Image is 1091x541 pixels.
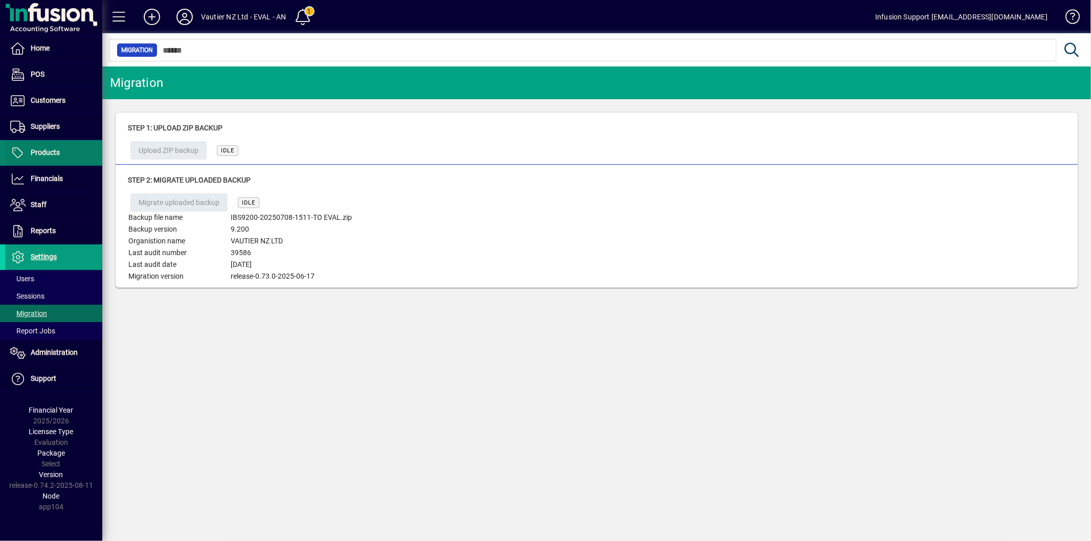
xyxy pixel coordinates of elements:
a: Suppliers [5,114,102,140]
span: Support [31,374,56,382]
a: Report Jobs [5,322,102,340]
a: Support [5,366,102,392]
a: Migration [5,305,102,322]
span: Migration [121,45,153,55]
a: Administration [5,340,102,366]
td: Last audit date [128,259,230,270]
div: Vautier NZ Ltd - EVAL - AN [201,9,286,25]
span: Customers [31,96,65,104]
span: Licensee Type [29,427,74,436]
button: Add [136,8,168,26]
span: Step 2: Migrate uploaded backup [128,176,251,184]
td: VAUTIER NZ LTD [230,235,352,247]
span: Financial Year [29,406,74,414]
span: Staff [31,200,47,209]
td: [DATE] [230,259,352,270]
button: Profile [168,8,201,26]
span: Migration [10,309,47,318]
a: Knowledge Base [1058,2,1078,35]
td: Backup file name [128,212,230,223]
a: Financials [5,166,102,192]
td: 9.200 [230,223,352,235]
td: Backup version [128,223,230,235]
div: Migration [110,75,163,91]
span: IDLE [221,147,234,154]
td: release-0.73.0-2025-06-17 [230,270,352,282]
span: Version [39,470,63,479]
span: Administration [31,348,78,356]
span: Financials [31,174,63,183]
a: Users [5,270,102,287]
td: 39586 [230,247,352,259]
span: Reports [31,227,56,235]
td: Last audit number [128,247,230,259]
span: Suppliers [31,122,60,130]
span: Package [37,449,65,457]
span: Node [43,492,60,500]
a: Customers [5,88,102,114]
span: Report Jobs [10,327,55,335]
span: Settings [31,253,57,261]
a: Staff [5,192,102,218]
span: Products [31,148,60,156]
span: Sessions [10,292,44,300]
span: Home [31,44,50,52]
a: Reports [5,218,102,244]
a: POS [5,62,102,87]
td: Migration version [128,270,230,282]
td: Organistion name [128,235,230,247]
div: Infusion Support [EMAIL_ADDRESS][DOMAIN_NAME] [875,9,1048,25]
a: Home [5,36,102,61]
a: Sessions [5,287,102,305]
span: POS [31,70,44,78]
span: IDLE [242,199,255,206]
a: Products [5,140,102,166]
td: IBS9200-20250708-1511-TO EVAL.zip [230,212,352,223]
span: Step 1: Upload ZIP backup [128,124,222,132]
span: Users [10,275,34,283]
